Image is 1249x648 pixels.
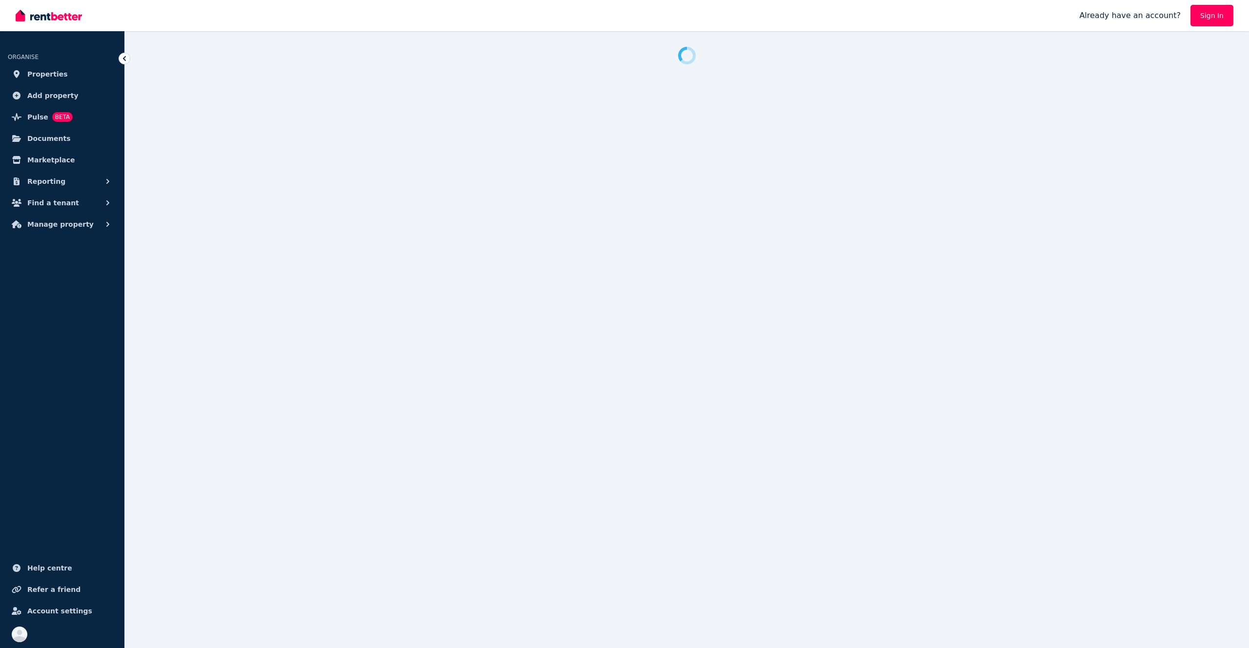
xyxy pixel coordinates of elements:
[27,176,65,187] span: Reporting
[27,111,48,123] span: Pulse
[27,562,72,574] span: Help centre
[8,172,117,191] button: Reporting
[27,218,94,230] span: Manage property
[1079,10,1181,21] span: Already have an account?
[8,601,117,621] a: Account settings
[1190,5,1233,26] a: Sign In
[8,558,117,578] a: Help centre
[27,133,71,144] span: Documents
[8,193,117,213] button: Find a tenant
[16,8,82,23] img: RentBetter
[8,150,117,170] a: Marketplace
[27,68,68,80] span: Properties
[8,86,117,105] a: Add property
[27,154,75,166] span: Marketplace
[27,605,92,617] span: Account settings
[8,129,117,148] a: Documents
[27,584,81,595] span: Refer a friend
[8,580,117,599] a: Refer a friend
[8,215,117,234] button: Manage property
[27,90,79,101] span: Add property
[52,112,73,122] span: BETA
[27,197,79,209] span: Find a tenant
[8,107,117,127] a: PulseBETA
[8,54,39,60] span: ORGANISE
[8,64,117,84] a: Properties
